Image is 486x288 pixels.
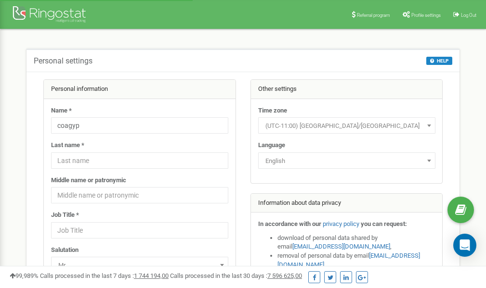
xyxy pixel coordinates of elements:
input: Name [51,117,228,134]
li: download of personal data shared by email , [277,234,435,251]
span: English [262,154,432,168]
input: Job Title [51,222,228,238]
input: Middle name or patronymic [51,187,228,203]
input: Last name [51,152,228,169]
a: [EMAIL_ADDRESS][DOMAIN_NAME] [292,243,390,250]
u: 7 596 625,00 [267,272,302,279]
label: Last name * [51,141,84,150]
div: Information about data privacy [251,194,443,213]
label: Time zone [258,106,287,115]
span: (UTC-11:00) Pacific/Midway [258,117,435,134]
div: Personal information [44,80,236,99]
span: Mr. [51,257,228,273]
label: Salutation [51,246,79,255]
button: HELP [426,57,452,65]
strong: you can request: [361,220,407,227]
li: removal of personal data by email , [277,251,435,269]
span: 99,989% [10,272,39,279]
span: English [258,152,435,169]
span: Profile settings [411,13,441,18]
span: Calls processed in the last 30 days : [170,272,302,279]
strong: In accordance with our [258,220,321,227]
label: Name * [51,106,72,115]
label: Job Title * [51,211,79,220]
span: Log Out [461,13,476,18]
span: Referral program [357,13,390,18]
div: Other settings [251,80,443,99]
span: (UTC-11:00) Pacific/Midway [262,119,432,133]
h5: Personal settings [34,57,92,65]
u: 1 744 194,00 [134,272,169,279]
label: Language [258,141,285,150]
div: Open Intercom Messenger [453,234,476,257]
a: privacy policy [323,220,359,227]
span: Mr. [54,259,225,272]
span: Calls processed in the last 7 days : [40,272,169,279]
label: Middle name or patronymic [51,176,126,185]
